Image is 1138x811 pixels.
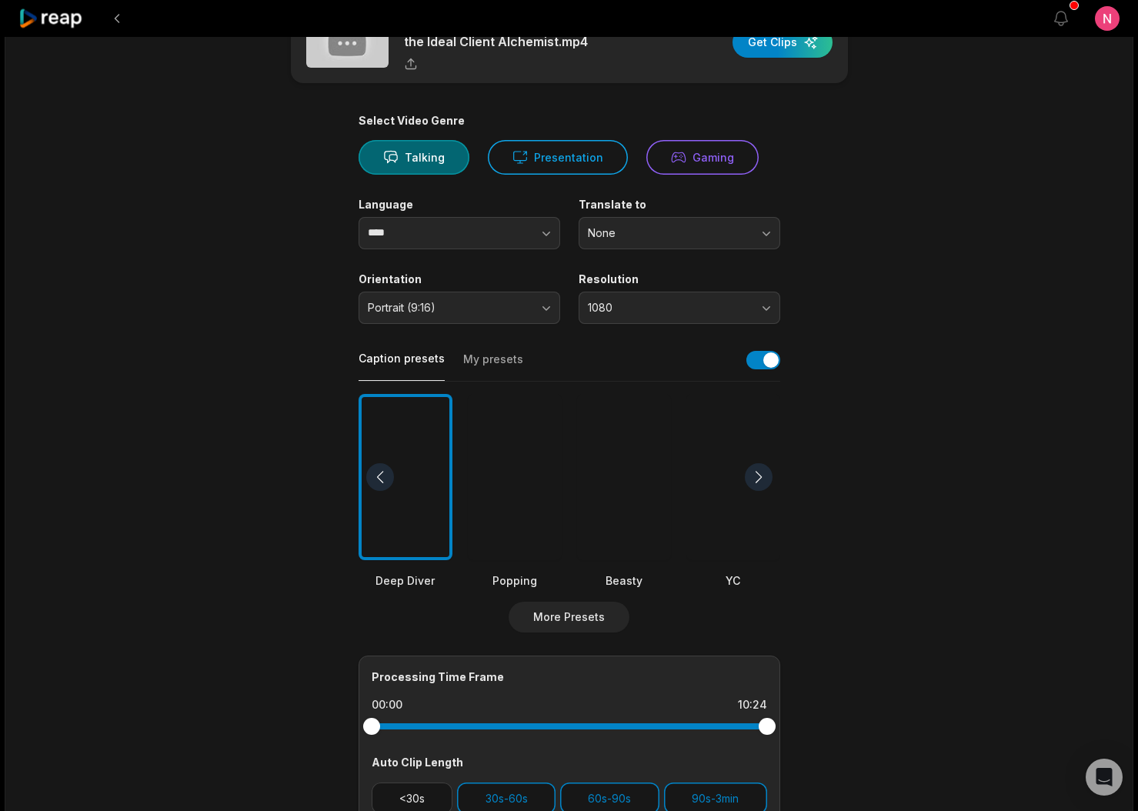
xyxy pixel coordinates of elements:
[738,697,767,713] div: 10:24
[359,272,560,286] label: Orientation
[646,140,759,175] button: Gaming
[588,226,749,240] span: None
[359,198,560,212] label: Language
[488,140,628,175] button: Presentation
[588,301,749,315] span: 1080
[579,198,780,212] label: Translate to
[468,572,562,589] div: Popping
[359,572,452,589] div: Deep Diver
[577,572,671,589] div: Beasty
[359,292,560,324] button: Portrait (9:16)
[579,217,780,249] button: None
[359,140,469,175] button: Talking
[368,301,529,315] span: Portrait (9:16)
[509,602,629,632] button: More Presets
[686,572,780,589] div: YC
[1086,759,1123,796] div: Open Intercom Messenger
[463,352,523,381] button: My presets
[372,754,767,770] div: Auto Clip Length
[733,27,833,58] button: Get Clips
[579,272,780,286] label: Resolution
[579,292,780,324] button: 1080
[359,114,780,128] div: Select Video Genre
[372,697,402,713] div: 00:00
[359,351,445,381] button: Caption presets
[372,669,767,685] div: Processing Time Frame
